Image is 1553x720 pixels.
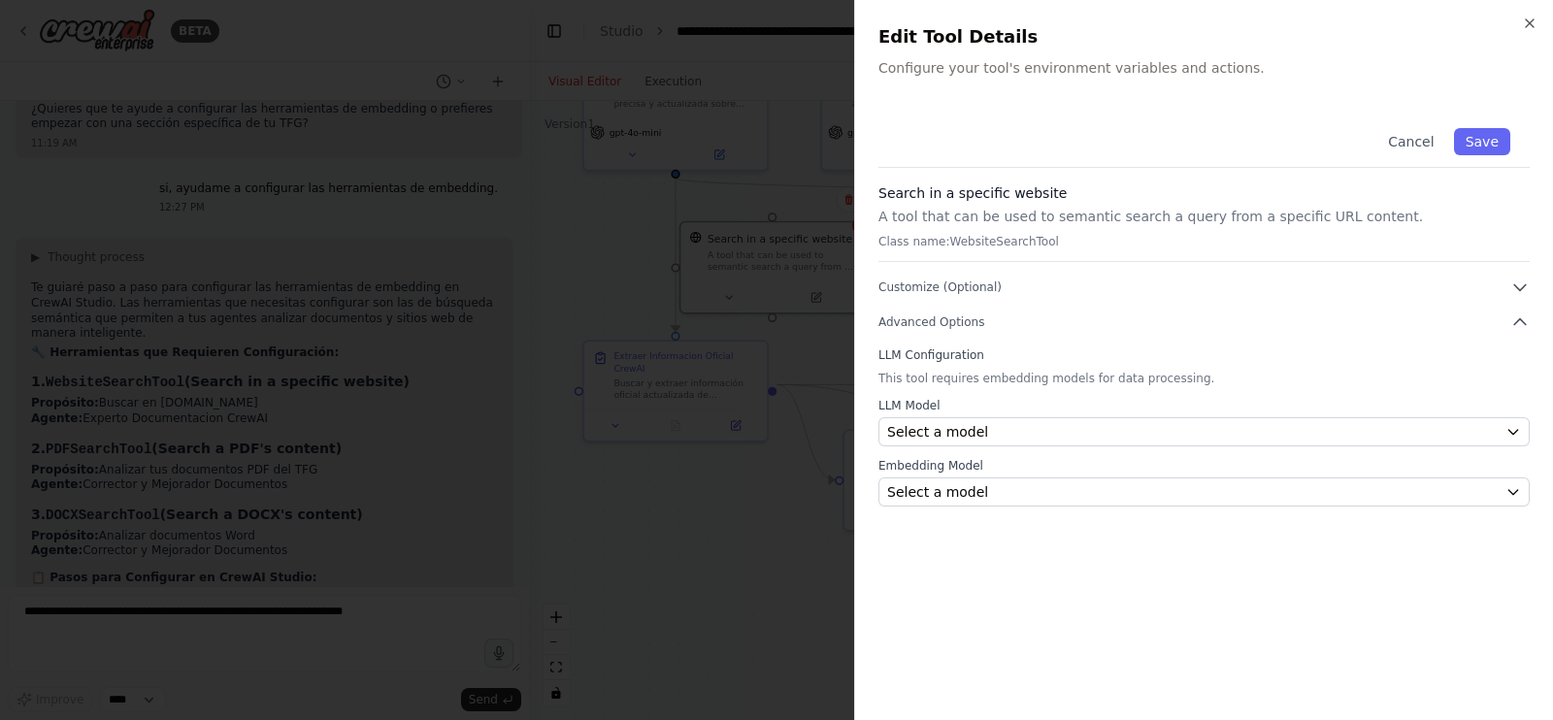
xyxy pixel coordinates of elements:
[878,207,1530,226] p: A tool that can be used to semantic search a query from a specific URL content.
[1454,128,1510,155] button: Save
[878,347,1530,363] label: LLM Configuration
[878,477,1530,507] button: Select a model
[878,458,1530,474] label: Embedding Model
[878,417,1530,446] button: Select a model
[878,183,1530,203] h3: Search in a specific website
[887,482,988,502] span: Select a model
[878,278,1530,297] button: Customize (Optional)
[878,312,1530,332] button: Advanced Options
[878,398,1530,413] label: LLM Model
[878,371,1530,386] p: This tool requires embedding models for data processing.
[878,23,1530,50] h2: Edit Tool Details
[887,422,988,442] span: Select a model
[878,314,984,330] span: Advanced Options
[878,234,1530,249] p: Class name: WebsiteSearchTool
[1376,128,1445,155] button: Cancel
[878,58,1530,78] p: Configure your tool's environment variables and actions.
[878,279,1002,295] span: Customize (Optional)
